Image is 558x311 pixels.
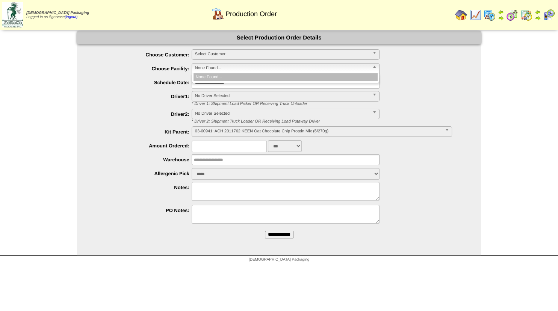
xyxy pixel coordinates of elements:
span: Logged in as Sgervase [26,11,89,19]
label: Notes: [92,185,192,190]
label: Amount Ordered: [92,143,192,149]
label: Schedule Date: [92,80,192,85]
img: arrowleft.gif [498,9,504,15]
label: PO Notes: [92,208,192,213]
span: Select Customer [195,50,369,59]
img: arrowright.gif [535,15,541,21]
label: Choose Customer: [92,52,192,58]
li: None Found... [194,73,378,81]
span: None Found... [195,64,369,73]
img: factory.gif [212,8,224,20]
img: calendarprod.gif [484,9,496,21]
span: No Driver Selected [195,91,369,100]
span: [DEMOGRAPHIC_DATA] Packaging [26,11,89,15]
img: calendarblend.gif [506,9,518,21]
div: Select Production Order Details [77,31,481,44]
img: zoroco-logo-small.webp [2,2,23,27]
span: 03-00941: ACH 2011762 KEEN Oat Chocolate Chip Protein Mix (6/270g) [195,127,442,136]
label: Kit Parent: [92,129,192,135]
label: Choose Facility: [92,66,192,71]
div: * Driver 2: Shipment Truck Loader OR Receiving Load Putaway Driver [186,119,481,124]
label: Allergenic Pick [92,171,192,176]
img: calendarcustomer.gif [543,9,555,21]
img: arrowright.gif [498,15,504,21]
label: Warehouse [92,157,192,162]
span: No Driver Selected [195,109,369,118]
img: home.gif [455,9,467,21]
a: (logout) [65,15,77,19]
img: line_graph.gif [469,9,481,21]
div: * Driver 1: Shipment Load Picker OR Receiving Truck Unloader [186,102,481,106]
img: calendarinout.gif [520,9,532,21]
span: [DEMOGRAPHIC_DATA] Packaging [249,258,309,262]
img: arrowleft.gif [535,9,541,15]
label: Driver1: [92,94,192,99]
label: Driver2: [92,111,192,117]
span: Production Order [225,10,277,18]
